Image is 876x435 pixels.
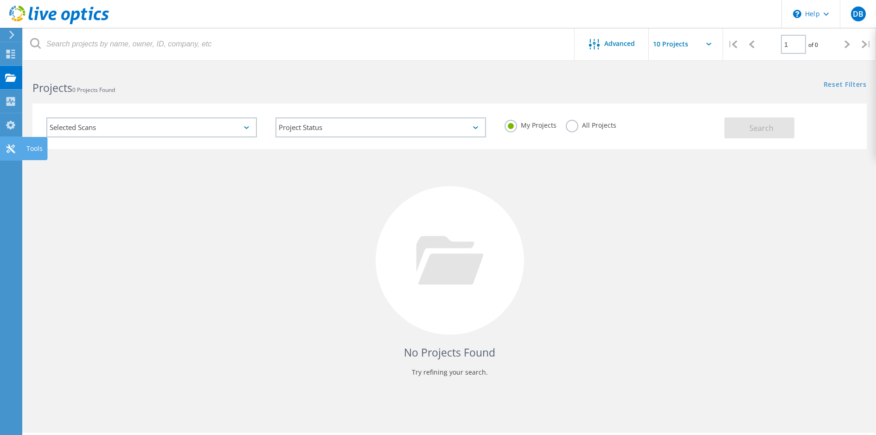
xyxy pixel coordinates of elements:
h4: No Projects Found [42,345,857,360]
span: Search [749,123,774,133]
label: All Projects [566,120,616,129]
b: Projects [32,80,72,95]
p: Try refining your search. [42,365,857,380]
a: Reset Filters [824,81,867,89]
svg: \n [793,10,801,18]
div: | [723,28,742,61]
span: Advanced [604,40,635,47]
span: of 0 [808,41,818,49]
input: Search projects by name, owner, ID, company, etc [23,28,575,60]
a: Live Optics Dashboard [9,19,109,26]
div: Project Status [275,117,486,137]
span: DB [853,10,863,18]
div: Tools [26,145,43,152]
div: | [857,28,876,61]
div: Selected Scans [46,117,257,137]
label: My Projects [505,120,556,129]
span: 0 Projects Found [72,86,115,94]
button: Search [724,117,794,138]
